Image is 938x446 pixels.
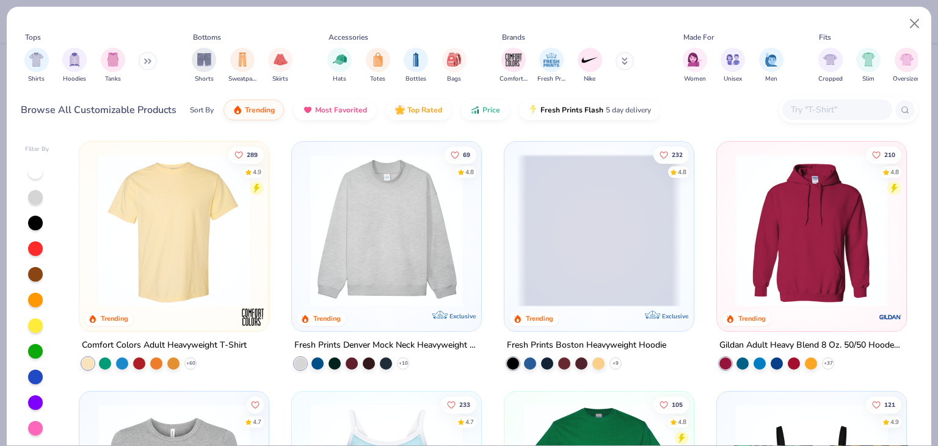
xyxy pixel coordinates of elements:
span: Price [482,105,500,115]
div: 4.7 [253,417,262,426]
div: filter for Skirts [268,48,293,84]
div: filter for Comfort Colors [500,48,528,84]
div: filter for Fresh Prints [537,48,565,84]
div: filter for Slim [856,48,881,84]
span: Skirts [272,75,288,84]
div: filter for Oversized [893,48,920,84]
div: Fresh Prints Denver Mock Neck Heavyweight Sweatshirt [294,338,479,353]
span: Bottles [405,75,426,84]
div: Made For [683,32,714,43]
span: Women [684,75,706,84]
button: filter button [856,48,881,84]
span: 289 [247,152,258,158]
span: Exclusive [449,312,476,320]
img: Nike Image [581,51,599,69]
img: 029b8af0-80e6-406f-9fdc-fdf898547912 [92,154,256,307]
div: 4.8 [678,417,686,426]
button: filter button [683,48,707,84]
button: filter button [404,48,428,84]
span: Top Rated [407,105,442,115]
div: Comfort Colors Adult Heavyweight T-Shirt [82,338,247,353]
button: Like [247,396,264,413]
div: filter for Unisex [721,48,745,84]
span: Bags [447,75,461,84]
div: 4.8 [465,167,474,177]
img: Bags Image [447,53,460,67]
div: filter for Men [759,48,783,84]
img: Slim Image [862,53,875,67]
span: Shirts [28,75,45,84]
span: Men [765,75,777,84]
button: Price [461,100,509,120]
div: 4.9 [890,417,899,426]
button: Fresh Prints Flash5 day delivery [519,100,660,120]
button: filter button [818,48,843,84]
span: 121 [884,401,895,408]
img: Fresh Prints Image [542,51,561,69]
span: Exclusive [662,312,688,320]
span: Shorts [195,75,214,84]
img: Sweatpants Image [236,53,249,67]
span: Slim [862,75,874,84]
img: f5d85501-0dbb-4ee4-b115-c08fa3845d83 [304,154,469,307]
span: 5 day delivery [606,103,651,117]
span: + 10 [399,360,408,367]
button: Like [229,146,264,163]
button: filter button [101,48,125,84]
button: filter button [24,48,49,84]
span: 210 [884,152,895,158]
div: Tops [25,32,41,43]
span: Unisex [724,75,742,84]
div: Filter By [25,145,49,154]
button: filter button [366,48,390,84]
img: Bottles Image [409,53,423,67]
button: Like [653,396,689,413]
img: Hats Image [333,53,347,67]
span: Trending [245,105,275,115]
span: + 60 [186,360,195,367]
div: filter for Tanks [101,48,125,84]
span: 232 [672,152,683,158]
span: 105 [672,401,683,408]
span: Most Favorited [315,105,367,115]
img: Shirts Image [29,53,43,67]
img: Shorts Image [197,53,211,67]
span: Fresh Prints Flash [540,105,603,115]
input: Try "T-Shirt" [790,103,884,117]
div: 4.7 [465,417,474,426]
button: filter button [893,48,920,84]
button: filter button [327,48,352,84]
img: Cropped Image [823,53,837,67]
button: Like [445,146,476,163]
button: Like [441,396,476,413]
img: Skirts Image [274,53,288,67]
span: Hats [333,75,346,84]
img: Gildan logo [878,305,902,329]
img: Unisex Image [726,53,740,67]
div: filter for Nike [578,48,602,84]
img: flash.gif [528,105,538,115]
button: Like [653,146,689,163]
div: filter for Shirts [24,48,49,84]
div: filter for Hats [327,48,352,84]
img: Comfort Colors Image [504,51,523,69]
span: Cropped [818,75,843,84]
span: 69 [463,152,470,158]
img: 01756b78-01f6-4cc6-8d8a-3c30c1a0c8ac [729,154,894,307]
button: Like [866,146,901,163]
button: filter button [442,48,467,84]
button: filter button [721,48,745,84]
button: filter button [268,48,293,84]
div: 4.8 [890,167,899,177]
div: filter for Women [683,48,707,84]
button: filter button [62,48,87,84]
button: filter button [578,48,602,84]
button: Close [903,12,926,35]
span: + 9 [613,360,619,367]
button: filter button [759,48,783,84]
div: Bottoms [193,32,221,43]
span: + 37 [823,360,832,367]
span: 233 [459,401,470,408]
div: Sort By [190,104,214,115]
img: Tanks Image [106,53,120,67]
